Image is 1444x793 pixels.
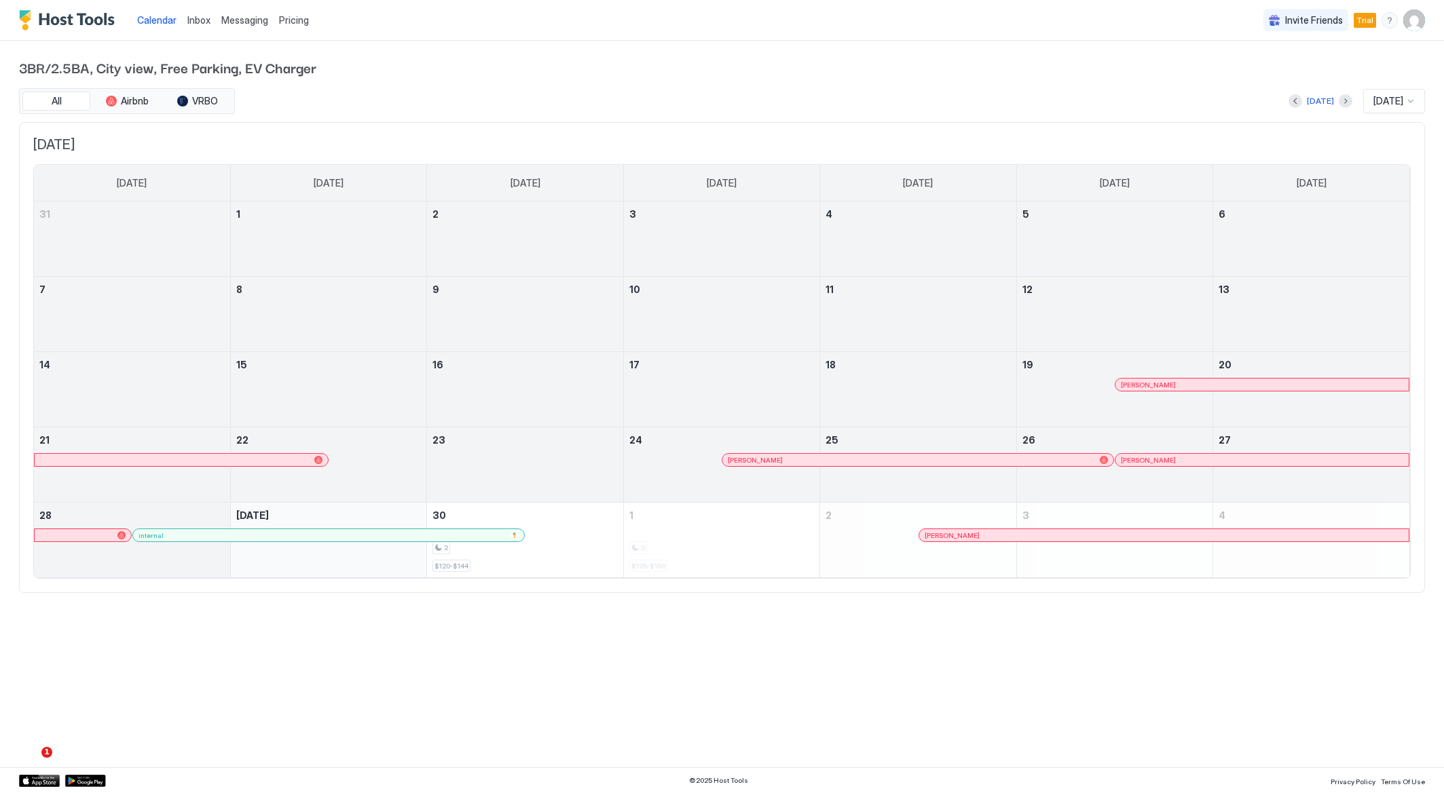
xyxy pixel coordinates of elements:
[820,427,1016,503] td: September 25, 2025
[820,352,1016,427] td: September 18, 2025
[427,503,623,528] a: September 30, 2025
[1121,456,1176,465] span: [PERSON_NAME]
[820,427,1016,452] a: September 25, 2025
[1121,381,1403,389] div: [PERSON_NAME]
[39,434,50,446] span: 21
[1213,503,1409,578] td: October 4, 2025
[1213,427,1409,503] td: September 27, 2025
[19,775,60,787] a: App Store
[820,352,1016,377] a: September 18, 2025
[629,359,640,370] span: 17
[279,14,309,26] span: Pricing
[1331,777,1375,786] span: Privacy Policy
[1213,503,1409,528] a: October 4, 2025
[230,352,426,427] td: September 15, 2025
[34,427,230,452] a: September 21, 2025
[39,208,50,220] span: 31
[1022,208,1029,220] span: 5
[121,95,149,107] span: Airbnb
[34,352,230,377] a: September 14, 2025
[1017,503,1212,528] a: October 3, 2025
[231,277,426,302] a: September 8, 2025
[1213,352,1409,427] td: September 20, 2025
[1305,93,1336,109] button: [DATE]
[728,456,1108,465] div: [PERSON_NAME]
[230,503,426,578] td: September 29, 2025
[432,434,445,446] span: 23
[903,177,933,189] span: [DATE]
[444,543,448,552] span: 2
[34,503,230,578] td: September 28, 2025
[820,503,1016,578] td: October 2, 2025
[427,277,623,302] a: September 9, 2025
[1373,95,1403,107] span: [DATE]
[22,92,90,111] button: All
[432,284,439,295] span: 9
[629,284,640,295] span: 10
[300,165,357,201] a: Monday
[427,352,623,377] a: September 16, 2025
[1381,773,1425,788] a: Terms Of Use
[39,509,52,521] span: 28
[221,14,268,26] span: Messaging
[230,427,426,503] td: September 22, 2025
[138,531,519,540] div: internal
[623,352,819,427] td: September 17, 2025
[1022,434,1035,446] span: 26
[1219,509,1225,521] span: 4
[623,277,819,352] td: September 10, 2025
[1331,773,1375,788] a: Privacy Policy
[19,10,121,31] a: Host Tools Logo
[693,165,750,201] a: Wednesday
[34,277,230,302] a: September 7, 2025
[1100,177,1130,189] span: [DATE]
[34,201,230,227] a: August 31, 2025
[1403,9,1425,31] div: User profile
[1016,503,1212,578] td: October 3, 2025
[1283,165,1340,201] a: Saturday
[1213,277,1409,352] td: September 13, 2025
[820,201,1016,227] a: September 4, 2025
[236,208,240,220] span: 1
[624,352,819,377] a: September 17, 2025
[925,531,1403,540] div: [PERSON_NAME]
[1285,14,1343,26] span: Invite Friends
[432,359,443,370] span: 16
[826,509,832,521] span: 2
[1339,94,1352,108] button: Next month
[1121,456,1403,465] div: [PERSON_NAME]
[231,352,426,377] a: September 15, 2025
[1213,427,1409,452] a: September 27, 2025
[623,503,819,578] td: October 1, 2025
[624,201,819,227] a: September 3, 2025
[629,434,642,446] span: 24
[820,503,1016,528] a: October 2, 2025
[187,14,210,26] span: Inbox
[826,284,834,295] span: 11
[1017,427,1212,452] a: September 26, 2025
[1022,359,1033,370] span: 19
[52,95,62,107] span: All
[1016,201,1212,277] td: September 5, 2025
[117,177,147,189] span: [DATE]
[314,177,344,189] span: [DATE]
[427,277,623,352] td: September 9, 2025
[820,277,1016,352] td: September 11, 2025
[497,165,554,201] a: Tuesday
[65,775,106,787] a: Google Play Store
[707,177,737,189] span: [DATE]
[1289,94,1302,108] button: Previous month
[1017,201,1212,227] a: September 5, 2025
[889,165,946,201] a: Thursday
[1016,277,1212,352] td: September 12, 2025
[137,14,177,26] span: Calendar
[103,165,160,201] a: Sunday
[39,284,45,295] span: 7
[39,359,50,370] span: 14
[14,747,46,779] iframe: Intercom live chat
[1219,434,1231,446] span: 27
[624,277,819,302] a: September 10, 2025
[1213,201,1409,227] a: September 6, 2025
[826,359,836,370] span: 18
[1219,208,1225,220] span: 6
